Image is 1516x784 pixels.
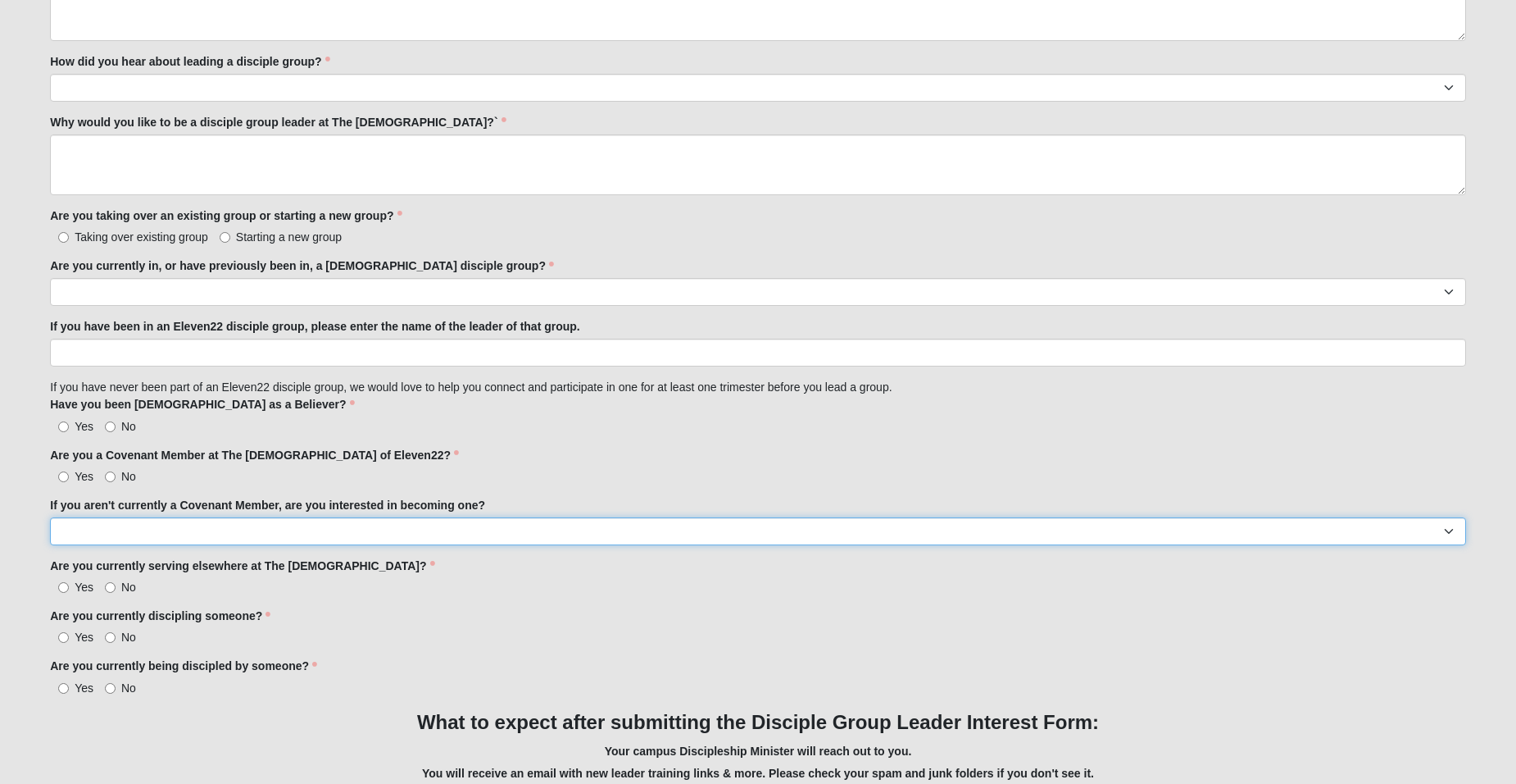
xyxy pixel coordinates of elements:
input: No [105,472,116,482]
span: Starting a new group [236,230,342,244]
input: Yes [58,582,69,593]
span: Taking over existing group [75,230,208,244]
input: No [105,422,116,432]
label: Are you currently being discipled by someone? [50,658,317,674]
label: Are you a Covenant Member at The [DEMOGRAPHIC_DATA] of Eleven22? [50,447,459,463]
input: Yes [58,422,69,432]
label: How did you hear about leading a disciple group? [50,53,329,70]
span: No [121,581,136,594]
input: No [105,582,116,593]
input: Yes [58,472,69,482]
label: Have you been [DEMOGRAPHIC_DATA] as a Believer? [50,396,354,413]
span: Yes [75,420,93,433]
label: If you have been in an Eleven22 disciple group, please enter the name of the leader of that group. [50,318,579,335]
label: Why would you like to be a disciple group leader at The [DEMOGRAPHIC_DATA]?` [50,114,506,130]
span: Yes [75,631,93,644]
input: No [105,683,116,694]
h5: You will receive an email with new leader training links & more. Please check your spam and junk ... [50,767,1466,781]
span: No [121,420,136,433]
input: Taking over existing group [58,232,69,243]
input: Yes [58,632,69,643]
span: Yes [75,681,93,695]
label: Are you currently in, or have previously been in, a [DEMOGRAPHIC_DATA] disciple group? [50,258,554,274]
span: No [121,470,136,483]
h5: Your campus Discipleship Minister will reach out to you. [50,745,1466,759]
label: Are you currently serving elsewhere at The [DEMOGRAPHIC_DATA]? [50,558,434,574]
input: Starting a new group [220,232,230,243]
span: No [121,681,136,695]
span: No [121,631,136,644]
span: Yes [75,470,93,483]
label: If you aren't currently a Covenant Member, are you interested in becoming one? [50,497,485,513]
h3: What to expect after submitting the Disciple Group Leader Interest Form: [50,711,1466,735]
span: Yes [75,581,93,594]
input: No [105,632,116,643]
label: Are you taking over an existing group or starting a new group? [50,207,402,224]
input: Yes [58,683,69,694]
label: Are you currently discipling someone? [50,608,270,624]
